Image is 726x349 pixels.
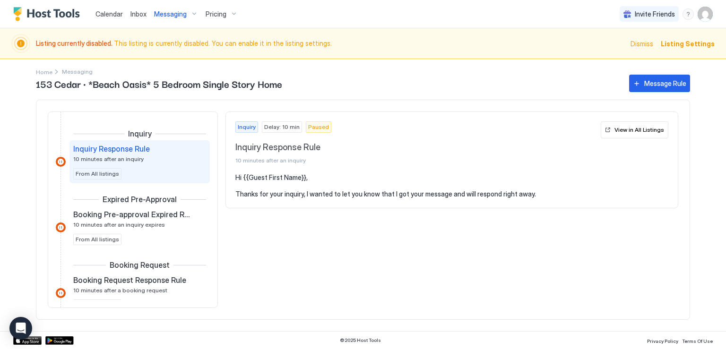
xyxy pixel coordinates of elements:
[76,235,119,244] span: From All listings
[73,144,150,153] span: Inquiry Response Rule
[614,126,664,134] div: View in All Listings
[698,7,713,22] div: User profile
[36,67,52,77] div: Breadcrumb
[36,39,114,47] span: Listing currently disabled.
[661,39,715,49] div: Listing Settings
[76,170,119,178] span: From All listings
[103,195,177,204] span: Expired Pre-Approval
[206,10,226,18] span: Pricing
[13,7,84,21] a: Host Tools Logo
[36,77,620,91] span: 153 Cedar · *Beach Oasis* 5 Bedroom Single Story Home
[235,157,597,164] span: 10 minutes after an inquiry
[36,39,625,48] span: This listing is currently disabled. You can enable it in the listing settings.
[45,336,74,345] a: Google Play Store
[635,10,675,18] span: Invite Friends
[647,338,678,344] span: Privacy Policy
[238,123,256,131] span: Inquiry
[601,121,668,138] button: View in All Listings
[130,9,147,19] a: Inbox
[130,10,147,18] span: Inbox
[128,129,152,138] span: Inquiry
[73,210,191,219] span: Booking Pre-approval Expired Rule
[62,68,93,75] span: Breadcrumb
[110,260,170,270] span: Booking Request
[9,317,32,340] div: Open Intercom Messenger
[682,335,713,345] a: Terms Of Use
[631,39,653,49] div: Dismiss
[683,9,694,20] div: menu
[340,337,381,343] span: © 2025 Host Tools
[682,338,713,344] span: Terms Of Use
[644,78,686,88] div: Message Rule
[73,221,165,228] span: 10 minutes after an inquiry expires
[308,123,329,131] span: Paused
[629,75,690,92] button: Message Rule
[154,10,187,18] span: Messaging
[235,173,668,198] pre: Hi {{Guest First Name}}, Thanks for your inquiry, I wanted to let you know that I got your messag...
[95,10,123,18] span: Calendar
[73,287,167,294] span: 10 minutes after a booking request
[264,123,300,131] span: Delay: 10 min
[36,67,52,77] a: Home
[36,68,52,76] span: Home
[95,9,123,19] a: Calendar
[647,335,678,345] a: Privacy Policy
[73,155,144,162] span: 10 minutes after an inquiry
[235,142,597,153] span: Inquiry Response Rule
[73,275,186,285] span: Booking Request Response Rule
[13,336,42,345] a: App Store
